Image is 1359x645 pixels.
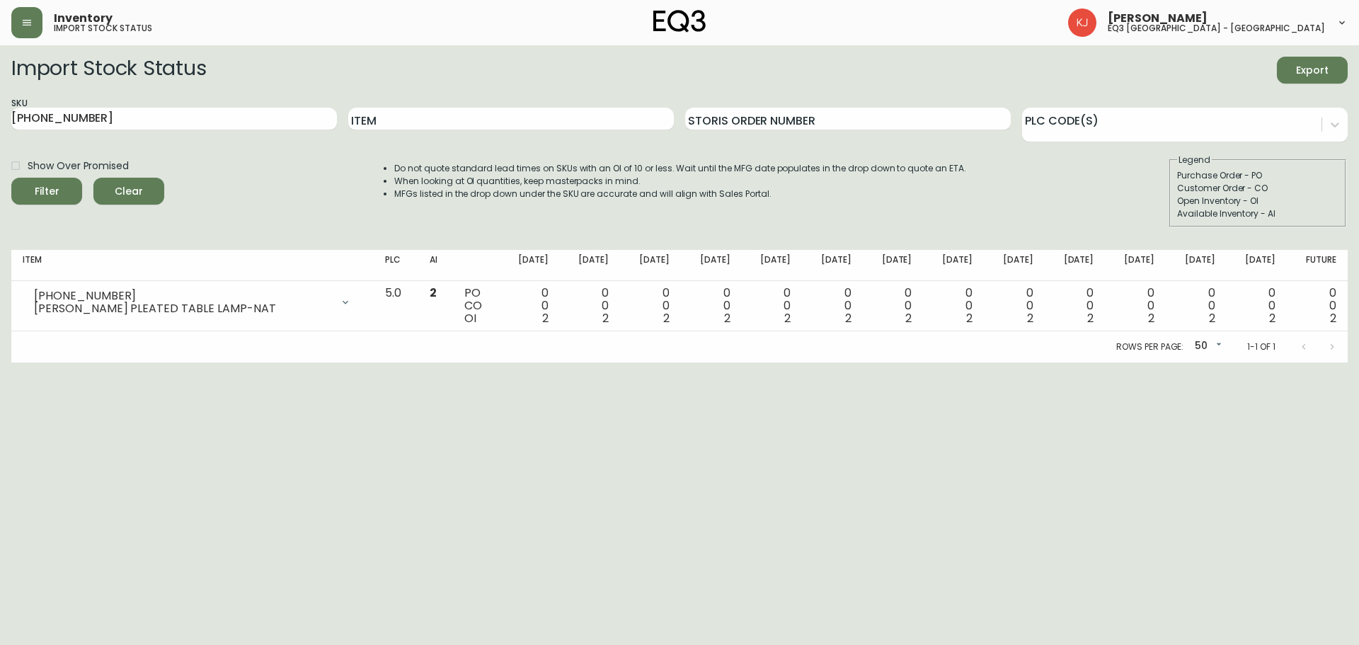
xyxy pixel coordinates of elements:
legend: Legend [1177,154,1212,166]
div: Open Inventory - OI [1177,195,1338,207]
div: 0 0 [631,287,670,325]
h5: eq3 [GEOGRAPHIC_DATA] - [GEOGRAPHIC_DATA] [1108,24,1325,33]
th: Item [11,250,374,281]
img: logo [653,10,706,33]
p: 1-1 of 1 [1247,341,1275,353]
div: Filter [35,183,59,200]
div: Customer Order - CO [1177,182,1338,195]
div: [PHONE_NUMBER][PERSON_NAME] PLEATED TABLE LAMP-NAT [23,287,362,318]
span: 2 [602,310,609,326]
h2: Import Stock Status [11,57,206,84]
div: 0 0 [1238,287,1276,325]
li: When looking at OI quantities, keep masterpacks in mind. [394,175,966,188]
div: [PERSON_NAME] PLEATED TABLE LAMP-NAT [34,302,331,315]
h5: import stock status [54,24,152,33]
div: Available Inventory - AI [1177,207,1338,220]
th: Future [1287,250,1348,281]
th: PLC [374,250,418,281]
div: 50 [1189,335,1225,358]
th: [DATE] [681,250,742,281]
div: 0 0 [813,287,851,325]
span: 2 [905,310,912,326]
span: 2 [845,310,851,326]
th: [DATE] [499,250,560,281]
div: 0 0 [752,287,791,325]
span: 2 [1330,310,1336,326]
span: 2 [1269,310,1275,326]
span: OI [464,310,476,326]
span: 2 [966,310,973,326]
div: 0 0 [995,287,1033,325]
div: [PHONE_NUMBER] [34,290,331,302]
span: 2 [542,310,549,326]
span: Clear [105,183,153,200]
span: 2 [1148,310,1154,326]
div: 0 0 [1116,287,1154,325]
span: 2 [663,310,670,326]
span: 2 [430,285,437,301]
th: [DATE] [984,250,1045,281]
span: Export [1288,62,1336,79]
img: 24a625d34e264d2520941288c4a55f8e [1068,8,1096,37]
th: [DATE] [620,250,681,281]
li: Do not quote standard lead times on SKUs with an OI of 10 or less. Wait until the MFG date popula... [394,162,966,175]
button: Filter [11,178,82,205]
div: 0 0 [510,287,549,325]
div: 0 0 [1298,287,1336,325]
div: 0 0 [571,287,609,325]
button: Clear [93,178,164,205]
span: Show Over Promised [28,159,129,173]
span: 2 [1027,310,1033,326]
div: 0 0 [934,287,973,325]
th: [DATE] [923,250,984,281]
span: [PERSON_NAME] [1108,13,1208,24]
span: 2 [784,310,791,326]
th: [DATE] [1105,250,1166,281]
div: Purchase Order - PO [1177,169,1338,182]
th: [DATE] [741,250,802,281]
th: [DATE] [1045,250,1106,281]
span: Inventory [54,13,113,24]
th: [DATE] [1227,250,1288,281]
span: 2 [724,310,730,326]
th: [DATE] [802,250,863,281]
div: 0 0 [874,287,912,325]
th: [DATE] [560,250,621,281]
th: [DATE] [863,250,924,281]
th: [DATE] [1166,250,1227,281]
li: MFGs listed in the drop down under the SKU are accurate and will align with Sales Portal. [394,188,966,200]
div: 0 0 [1056,287,1094,325]
span: 2 [1209,310,1215,326]
button: Export [1277,57,1348,84]
td: 5.0 [374,281,418,331]
div: 0 0 [1177,287,1215,325]
div: 0 0 [692,287,730,325]
span: 2 [1087,310,1094,326]
th: AI [418,250,453,281]
div: PO CO [464,287,488,325]
p: Rows per page: [1116,341,1183,353]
